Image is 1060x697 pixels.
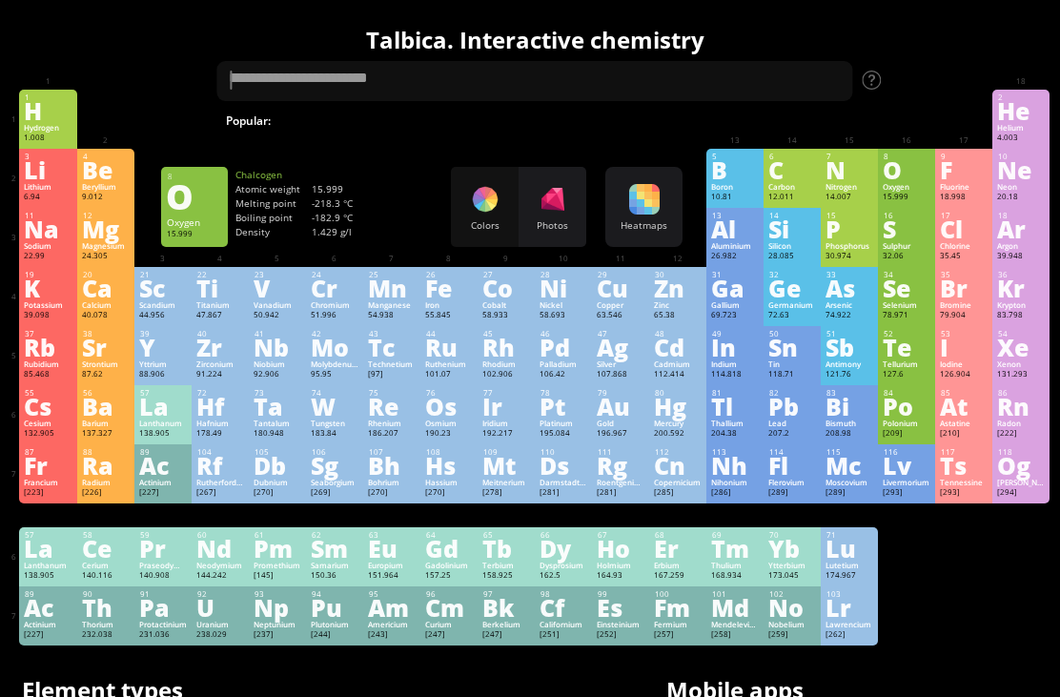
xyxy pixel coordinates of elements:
div: 29 [598,270,644,279]
div: Ruthenium [425,359,473,369]
div: 106.42 [540,369,587,380]
span: H SO [508,111,561,130]
div: 39.948 [997,251,1045,262]
div: Zinc [654,300,702,310]
div: Cd [654,337,702,358]
div: Iridium [482,419,530,428]
div: Indium [711,359,759,369]
div: Neon [997,182,1045,192]
div: Calcium [82,300,130,310]
div: Y [139,337,187,358]
div: 41 [255,329,301,338]
div: 56 [83,388,130,398]
div: Sn [768,337,816,358]
div: 26.982 [711,251,759,262]
div: 4.003 [997,133,1045,144]
div: 131.293 [997,369,1045,380]
div: 42 [312,329,358,338]
div: 52 [884,329,930,338]
div: Po [883,396,930,417]
div: Melting point [235,197,312,210]
div: Gallium [711,300,759,310]
div: 81 [712,388,759,398]
sub: 2 [479,121,483,130]
div: 1.429 g/l [312,226,388,238]
div: Zirconium [196,359,244,369]
div: 32 [769,270,816,279]
div: Krypton [997,300,1045,310]
div: 95.95 [311,369,358,380]
div: F [940,159,988,180]
div: Argon [997,241,1045,251]
div: Rn [997,396,1045,417]
div: Cobalt [482,300,530,310]
div: Chalcogen [235,169,388,181]
div: 85 [941,388,988,398]
div: 51 [826,329,873,338]
div: Iodine [940,359,988,369]
div: Magnesium [82,241,130,251]
div: Ba [82,396,130,417]
div: Se [883,277,930,298]
div: At [940,396,988,417]
div: 86 [998,388,1045,398]
div: -182.9 °C [312,212,388,224]
div: Atomic weight [235,183,312,195]
div: Silver [597,359,644,369]
div: Tin [768,359,816,369]
span: H O [461,111,502,130]
div: Niobium [254,359,301,369]
div: 18 [998,211,1045,220]
div: Density [235,226,312,238]
div: Chromium [311,300,358,310]
div: 11 [25,211,71,220]
div: 72.63 [768,310,816,321]
div: 50.942 [254,310,301,321]
div: 2 [998,92,1045,102]
div: 79.904 [940,310,988,321]
div: 1.008 [24,133,71,144]
div: Hydrogen [24,123,71,133]
div: 57 [140,388,187,398]
div: Sc [139,277,187,298]
div: 12 [83,211,130,220]
div: 3 [25,152,71,161]
div: 83.798 [997,310,1045,321]
div: 55 [25,388,71,398]
div: Gold [597,419,644,428]
div: Rhodium [482,359,530,369]
div: Germanium [768,300,816,310]
div: 102.906 [482,369,530,380]
div: 127.6 [883,369,930,380]
div: 19 [25,270,71,279]
div: 69.723 [711,310,759,321]
div: 58.693 [540,310,587,321]
div: Phosphorus [826,241,873,251]
div: Vanadium [254,300,301,310]
div: 91.224 [196,369,244,380]
div: 32.06 [883,251,930,262]
div: 45 [483,329,530,338]
div: 20.18 [997,192,1045,203]
span: Methane [710,111,777,130]
div: 30 [655,270,702,279]
div: S [883,218,930,239]
div: Selenium [883,300,930,310]
div: Lithium [24,182,71,192]
div: Sulphur [883,241,930,251]
div: 9.012 [82,192,130,203]
div: Fluorine [940,182,988,192]
div: 44 [426,329,473,338]
div: Ni [540,277,587,298]
div: 39 [140,329,187,338]
div: Zr [196,337,244,358]
div: 54 [998,329,1045,338]
div: V [254,277,301,298]
div: Strontium [82,359,130,369]
div: Fe [425,277,473,298]
div: Si [768,218,816,239]
div: Mo [311,337,358,358]
div: Helium [997,123,1045,133]
span: [MEDICAL_DATA] [783,111,894,130]
div: 80 [655,388,702,398]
